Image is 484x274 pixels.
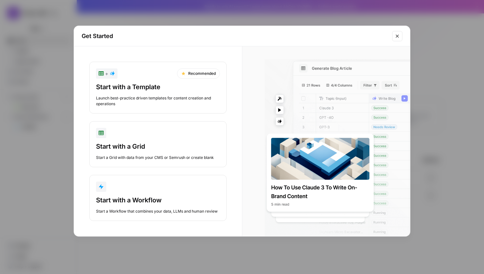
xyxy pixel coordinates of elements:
[89,175,227,221] button: Start with a WorkflowStart a Workflow that combines your data, LLMs and human review
[96,95,220,107] div: Launch best-practice driven templates for content creation and operations
[96,196,220,205] div: Start with a Workflow
[96,142,220,151] div: Start with a Grid
[392,31,402,41] button: Close modal
[89,121,227,167] button: Start with a GridStart a Grid with data from your CMS or Semrush or create blank
[96,82,220,91] div: Start with a Template
[99,70,115,77] div: +
[177,68,220,79] div: Recommended
[96,155,220,160] div: Start a Grid with data from your CMS or Semrush or create blank
[82,32,388,41] h2: Get Started
[96,208,220,214] div: Start a Workflow that combines your data, LLMs and human review
[89,62,227,114] button: +RecommendedStart with a TemplateLaunch best-practice driven templates for content creation and o...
